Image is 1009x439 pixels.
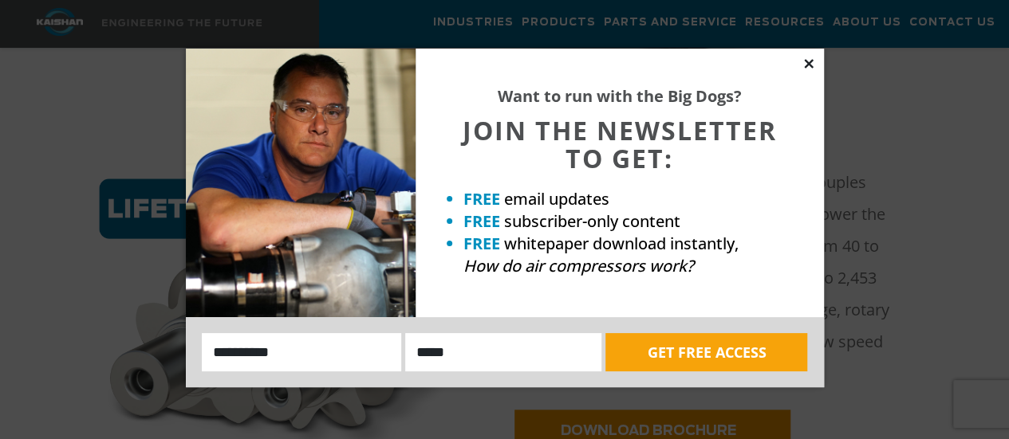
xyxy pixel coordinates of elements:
span: whitepaper download instantly, [504,233,739,254]
span: email updates [504,188,609,210]
span: subscriber-only content [504,210,680,232]
strong: Want to run with the Big Dogs? [498,85,742,107]
button: GET FREE ACCESS [605,333,807,371]
span: JOIN THE NEWSLETTER TO GET: [463,113,777,175]
strong: FREE [463,210,500,232]
button: Close [802,57,816,71]
strong: FREE [463,188,500,210]
strong: FREE [463,233,500,254]
input: Email [405,333,601,371]
em: How do air compressors work? [463,255,694,276]
input: Name: [202,333,402,371]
